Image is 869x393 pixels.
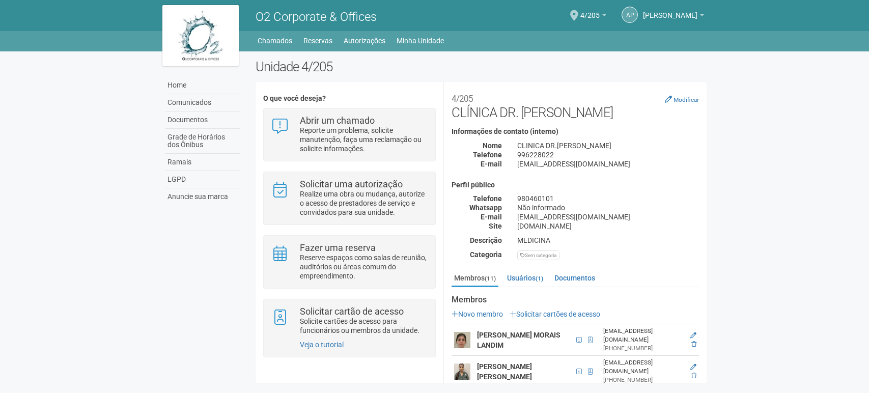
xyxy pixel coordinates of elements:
a: Usuários(1) [504,270,546,286]
p: Reporte um problema, solicite manutenção, faça uma reclamação ou solicite informações. [300,126,428,153]
strong: Descrição [470,236,502,244]
strong: [PERSON_NAME] [PERSON_NAME] [477,362,532,381]
small: Modificar [674,96,699,103]
div: CLINICA DR.[PERSON_NAME] [510,141,707,150]
div: [DOMAIN_NAME] [510,221,707,231]
strong: [PERSON_NAME] MORAIS LANDIM [477,331,560,349]
strong: Solicitar uma autorização [300,179,403,189]
img: user.png [454,332,470,348]
a: Fazer uma reserva Reserve espaços como salas de reunião, auditórios ou áreas comum do empreendime... [271,243,428,280]
strong: Categoria [470,250,502,259]
img: user.png [454,363,470,380]
span: O2 Corporate & Offices [256,10,377,24]
div: Não informado [510,203,707,212]
a: Documentos [165,111,240,129]
strong: Abrir um chamado [300,115,375,126]
h2: CLÍNICA DR. [PERSON_NAME] [452,90,699,120]
a: 4/205 [580,13,606,21]
div: 980460101 [510,194,707,203]
strong: E-mail [481,160,502,168]
a: Documentos [552,270,598,286]
a: Abrir um chamado Reporte um problema, solicite manutenção, faça uma reclamação ou solicite inform... [271,116,428,153]
a: Solicitar uma autorização Realize uma obra ou mudança, autorize o acesso de prestadores de serviç... [271,180,428,217]
div: [PHONE_NUMBER] [603,376,683,384]
a: Excluir membro [691,372,696,379]
a: Anuncie sua marca [165,188,240,205]
h4: O que você deseja? [263,95,436,102]
small: (1) [536,275,543,282]
a: Modificar [665,95,699,103]
div: 996228022 [510,150,707,159]
span: Amanda P Morais Landim [643,2,697,19]
span: 4/205 [580,2,600,19]
div: [EMAIL_ADDRESS][DOMAIN_NAME] [510,159,707,169]
p: Solicite cartões de acesso para funcionários ou membros da unidade. [300,317,428,335]
a: Home [165,77,240,94]
strong: Site [489,222,502,230]
img: logo.jpg [162,5,239,66]
a: Minha Unidade [397,34,444,48]
a: AP [622,7,638,23]
strong: Nome [483,142,502,150]
a: Editar membro [690,332,696,339]
small: (11) [485,275,496,282]
small: 4/205 [452,94,473,104]
a: Chamados [258,34,292,48]
strong: Telefone [473,151,502,159]
a: Novo membro [452,310,503,318]
strong: Solicitar cartão de acesso [300,306,404,317]
div: MEDICINA [510,236,707,245]
a: Solicitar cartão de acesso Solicite cartões de acesso para funcionários ou membros da unidade. [271,307,428,335]
a: Grade de Horários dos Ônibus [165,129,240,154]
a: Membros(11) [452,270,498,287]
div: Sem categoria [517,250,559,260]
h2: Unidade 4/205 [256,59,707,74]
a: Veja o tutorial [300,341,344,349]
strong: Fazer uma reserva [300,242,376,253]
a: Ramais [165,154,240,171]
div: [EMAIL_ADDRESS][DOMAIN_NAME] [603,327,683,344]
strong: Membros [452,295,699,304]
div: [EMAIL_ADDRESS][DOMAIN_NAME] [603,358,683,376]
a: Excluir membro [691,341,696,348]
a: LGPD [165,171,240,188]
p: Realize uma obra ou mudança, autorize o acesso de prestadores de serviço e convidados para sua un... [300,189,428,217]
a: Solicitar cartões de acesso [510,310,600,318]
a: Comunicados [165,94,240,111]
strong: Telefone [473,194,502,203]
h4: Perfil público [452,181,699,189]
a: Reservas [303,34,332,48]
p: Reserve espaços como salas de reunião, auditórios ou áreas comum do empreendimento. [300,253,428,280]
h4: Informações de contato (interno) [452,128,699,135]
a: Autorizações [344,34,385,48]
strong: Whatsapp [469,204,502,212]
strong: E-mail [481,213,502,221]
div: [EMAIL_ADDRESS][DOMAIN_NAME] [510,212,707,221]
a: [PERSON_NAME] [643,13,704,21]
a: Editar membro [690,363,696,371]
div: [PHONE_NUMBER] [603,344,683,353]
